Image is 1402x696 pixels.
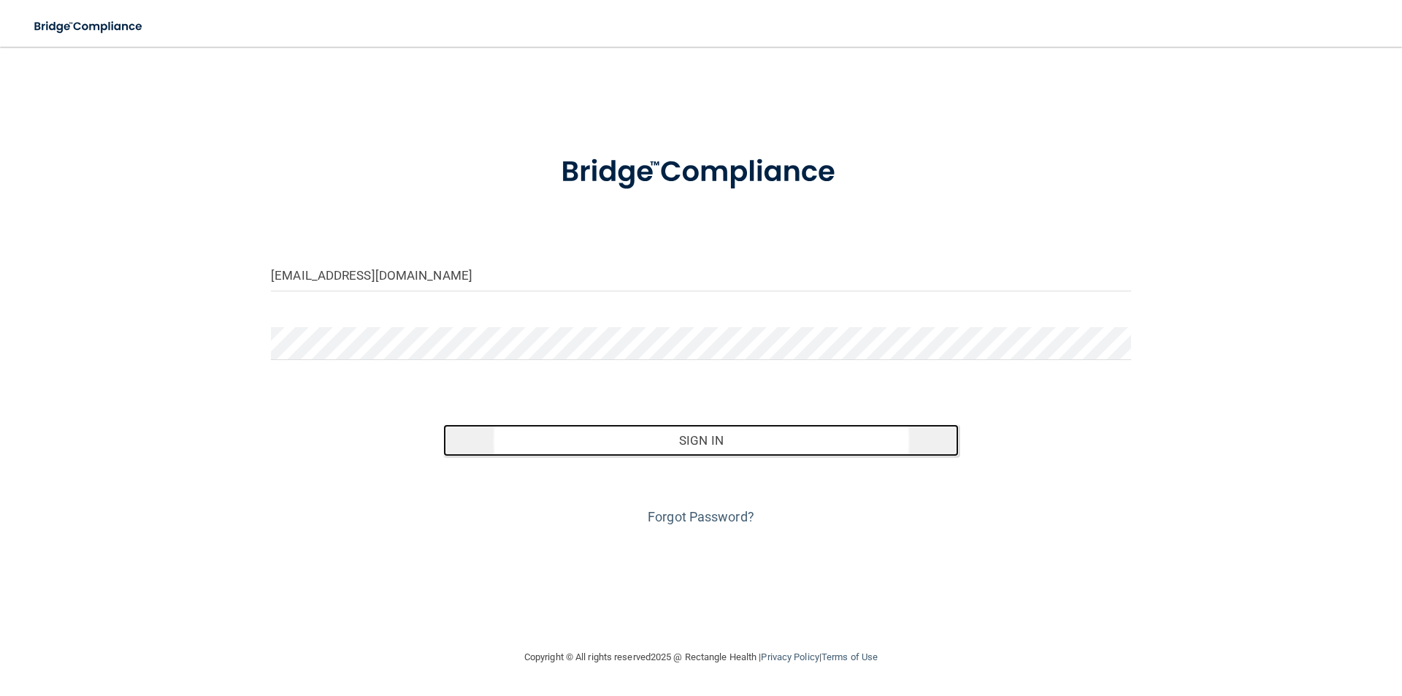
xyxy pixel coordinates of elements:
[22,12,156,42] img: bridge_compliance_login_screen.278c3ca4.svg
[821,651,878,662] a: Terms of Use
[761,651,819,662] a: Privacy Policy
[434,634,968,681] div: Copyright © All rights reserved 2025 @ Rectangle Health | |
[648,509,754,524] a: Forgot Password?
[443,424,959,456] button: Sign In
[271,259,1131,291] input: Email
[531,134,871,210] img: bridge_compliance_login_screen.278c3ca4.svg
